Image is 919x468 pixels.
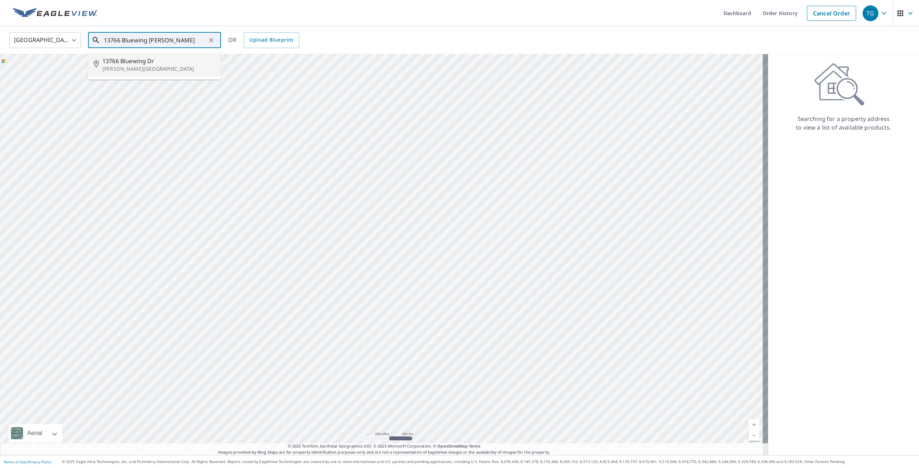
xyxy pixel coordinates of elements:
span: © 2025 TomTom, Earthstar Geographics SIO, © 2025 Microsoft Corporation, © [288,443,481,449]
p: | [4,460,51,464]
a: Current Level 5, Zoom In [749,419,759,430]
a: Current Level 5, Zoom Out [749,430,759,441]
span: 13766 Bluewing Dr [102,57,215,65]
p: [PERSON_NAME][GEOGRAPHIC_DATA] [102,65,215,72]
div: Aerial [9,424,62,442]
a: Terms [469,443,481,449]
div: [GEOGRAPHIC_DATA] [9,30,81,50]
button: Clear [206,35,216,45]
a: Privacy Policy [28,459,51,464]
div: TG [863,5,878,21]
a: Terms of Use [4,459,26,464]
a: OpenStreetMap [437,443,467,449]
a: Cancel Order [807,6,856,21]
p: Searching for a property address to view a list of available products. [795,114,892,132]
p: © 2025 Eagle View Technologies, Inc. and Pictometry International Corp. All Rights Reserved. Repo... [62,459,915,464]
div: Aerial [25,424,45,442]
div: OR [228,32,299,48]
span: Upload Blueprint [249,36,293,45]
a: Upload Blueprint [244,32,299,48]
img: EV Logo [13,8,98,19]
input: Search by address or latitude-longitude [104,30,206,50]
